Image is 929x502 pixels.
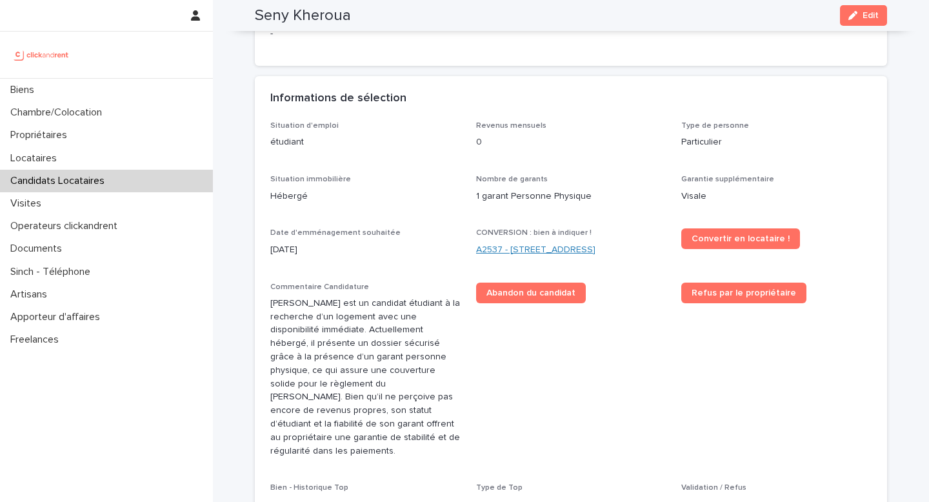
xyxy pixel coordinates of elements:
[270,27,461,41] p: -
[692,288,796,297] span: Refus par le propriétaire
[681,283,806,303] a: Refus par le propriétaire
[5,243,72,255] p: Documents
[5,129,77,141] p: Propriétaires
[270,283,369,291] span: Commentaire Candidature
[5,84,45,96] p: Biens
[476,190,666,203] p: 1 garant Personne Physique
[476,283,586,303] a: Abandon du candidat
[5,197,52,210] p: Visites
[476,176,548,183] span: Nombre de garants
[681,122,749,130] span: Type de personne
[681,190,872,203] p: Visale
[10,42,73,68] img: UCB0brd3T0yccxBKYDjQ
[270,136,461,149] p: étudiant
[270,176,351,183] span: Situation immobilière
[5,334,69,346] p: Freelances
[255,6,351,25] h2: Seny Kheroua
[863,11,879,20] span: Edit
[476,243,595,257] a: A2537 - [STREET_ADDRESS]
[681,228,800,249] a: Convertir en locataire !
[681,176,774,183] span: Garantie supplémentaire
[681,136,872,149] p: Particulier
[486,288,575,297] span: Abandon du candidat
[270,243,461,257] p: [DATE]
[270,190,461,203] p: Hébergé
[5,288,57,301] p: Artisans
[270,229,401,237] span: Date d'emménagement souhaitée
[681,484,746,492] span: Validation / Refus
[476,229,592,237] span: CONVERSION : bien à indiquer !
[5,152,67,165] p: Locataires
[692,234,790,243] span: Convertir en locataire !
[5,106,112,119] p: Chambre/Colocation
[270,484,348,492] span: Bien - Historique Top
[270,92,406,106] h2: Informations de sélection
[5,311,110,323] p: Apporteur d'affaires
[5,175,115,187] p: Candidats Locataires
[5,220,128,232] p: Operateurs clickandrent
[270,122,339,130] span: Situation d'emploi
[476,136,666,149] p: 0
[476,122,546,130] span: Revenus mensuels
[5,266,101,278] p: Sinch - Téléphone
[840,5,887,26] button: Edit
[476,484,523,492] span: Type de Top
[270,297,461,458] p: [PERSON_NAME] est un candidat étudiant à la recherche d’un logement avec une disponibilité immédi...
